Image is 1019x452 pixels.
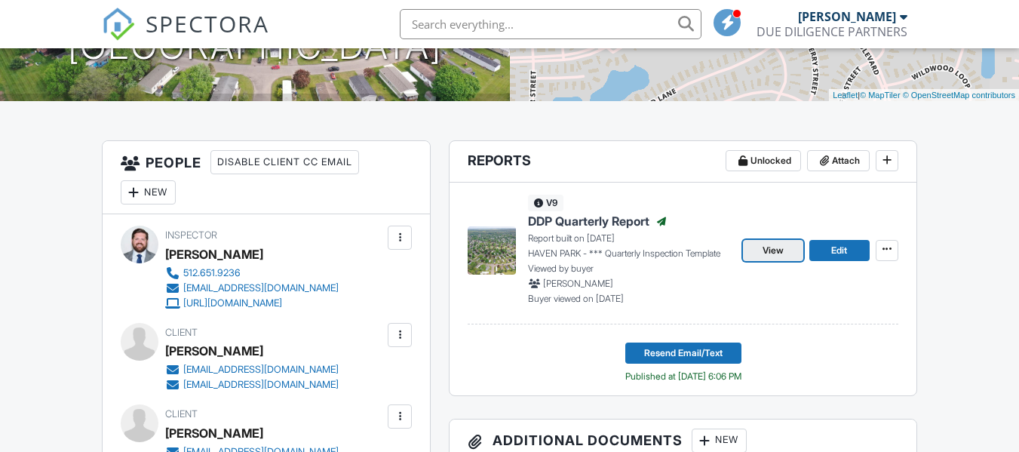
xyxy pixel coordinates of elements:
span: Client [165,327,198,338]
div: [PERSON_NAME] [165,243,263,266]
div: [EMAIL_ADDRESS][DOMAIN_NAME] [183,379,339,391]
div: [PERSON_NAME] [798,9,896,24]
div: DUE DILIGENCE PARTNERS [757,24,907,39]
div: [EMAIL_ADDRESS][DOMAIN_NAME] [183,282,339,294]
div: Disable Client CC Email [210,150,359,174]
span: Client [165,408,198,420]
img: The Best Home Inspection Software - Spectora [102,8,135,41]
input: Search everything... [400,9,701,39]
span: SPECTORA [146,8,269,39]
a: [EMAIL_ADDRESS][DOMAIN_NAME] [165,281,339,296]
div: [EMAIL_ADDRESS][DOMAIN_NAME] [183,364,339,376]
a: SPECTORA [102,20,269,52]
a: Leaflet [833,91,858,100]
a: © OpenStreetMap contributors [903,91,1015,100]
div: [URL][DOMAIN_NAME] [183,297,282,309]
a: [URL][DOMAIN_NAME] [165,296,339,311]
a: © MapTiler [860,91,901,100]
div: New [121,180,176,204]
h3: People [103,141,430,214]
div: | [829,89,1019,102]
span: Inspector [165,229,217,241]
a: [EMAIL_ADDRESS][DOMAIN_NAME] [165,377,339,392]
div: [PERSON_NAME] [165,422,263,444]
a: 512.651.9236 [165,266,339,281]
div: [PERSON_NAME] [165,340,263,362]
a: [EMAIL_ADDRESS][DOMAIN_NAME] [165,362,339,377]
div: 512.651.9236 [183,267,241,279]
